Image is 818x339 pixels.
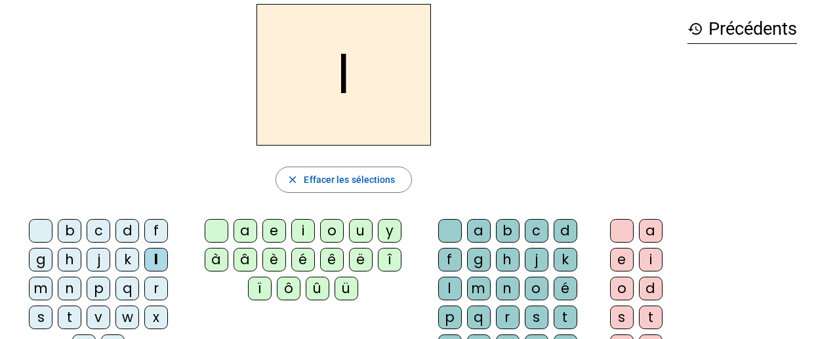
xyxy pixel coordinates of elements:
button: Effacer les sélections [276,167,411,193]
div: a [467,219,491,243]
div: c [525,219,548,243]
div: ê [320,248,344,271]
div: o [610,277,634,300]
div: r [496,306,520,329]
div: d [115,219,139,243]
div: p [87,277,110,300]
div: t [639,306,663,329]
div: s [610,306,634,329]
div: r [144,277,168,300]
div: l [438,277,462,300]
mat-icon: history [687,21,703,37]
div: q [467,306,491,329]
div: é [554,277,577,300]
div: ü [335,277,358,300]
div: b [496,219,520,243]
div: p [438,306,462,329]
div: h [58,248,81,271]
div: y [378,219,401,243]
div: m [467,277,491,300]
div: g [467,248,491,271]
div: â [234,248,257,271]
div: i [291,219,315,243]
div: s [29,306,52,329]
div: m [29,277,52,300]
div: u [349,219,373,243]
h3: Précédents [687,14,797,44]
div: e [262,219,286,243]
div: x [144,306,168,329]
div: à [205,248,228,271]
div: é [291,248,315,271]
div: û [306,277,329,300]
div: t [58,306,81,329]
div: e [610,248,634,271]
div: a [639,219,663,243]
div: n [496,277,520,300]
div: î [378,248,401,271]
div: s [525,306,548,329]
div: w [115,306,139,329]
div: b [58,219,81,243]
div: k [554,248,577,271]
div: n [58,277,81,300]
div: j [87,248,110,271]
div: ô [277,277,300,300]
div: i [639,248,663,271]
div: a [234,219,257,243]
div: g [29,248,52,271]
div: o [320,219,344,243]
div: ï [248,277,272,300]
div: h [496,248,520,271]
div: q [115,277,139,300]
div: c [87,219,110,243]
div: v [87,306,110,329]
mat-icon: close [287,174,298,186]
span: Effacer les sélections [304,172,395,188]
div: t [554,306,577,329]
div: è [262,248,286,271]
div: k [115,248,139,271]
div: l [144,248,168,271]
div: f [144,219,168,243]
div: o [525,277,548,300]
div: j [525,248,548,271]
div: d [554,219,577,243]
div: d [639,277,663,300]
h2: l [256,4,431,146]
div: f [438,248,462,271]
div: ë [349,248,373,271]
